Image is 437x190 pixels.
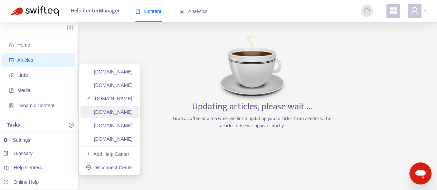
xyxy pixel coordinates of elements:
span: Media [17,88,30,93]
a: [DOMAIN_NAME] [86,109,133,115]
span: file-image [9,88,14,93]
p: Grab a coffee or a tea while we finish updating your articles from Zendesk. The articles table wi... [171,115,333,129]
a: Add Help Center [86,151,129,157]
span: Content [135,9,161,14]
a: [DOMAIN_NAME] [86,69,133,74]
span: container [9,103,14,108]
img: Swifteq [10,6,59,16]
a: Settings [3,137,30,143]
img: sync_loading.0b5143dde30e3a21642e.gif [363,7,371,15]
span: Help Center Manager [71,4,120,18]
span: link [9,73,14,78]
span: plus-circle [69,123,74,128]
span: Links [17,72,29,78]
a: Disconnect Center [86,165,133,170]
span: area-chart [179,9,184,14]
a: Glossary [3,151,32,156]
span: account-book [9,58,14,62]
span: Articles [17,57,33,63]
a: [DOMAIN_NAME] [86,123,133,128]
span: Analytics [179,9,208,14]
img: Coffee image [218,32,287,101]
span: Help Centers [14,165,42,170]
a: Online Help [3,179,39,185]
iframe: Button to launch messaging window [409,162,431,184]
a: [DOMAIN_NAME] [86,82,133,88]
span: home [9,42,14,47]
span: Dynamic Content [17,103,54,108]
span: book [135,9,140,14]
span: user [410,7,419,15]
p: Tasks [7,121,20,129]
span: appstore [389,7,397,15]
span: Home [17,42,30,48]
h3: Updating articles, please wait ... [192,101,313,112]
a: [DOMAIN_NAME] [86,96,132,101]
a: [DOMAIN_NAME] [86,136,133,142]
